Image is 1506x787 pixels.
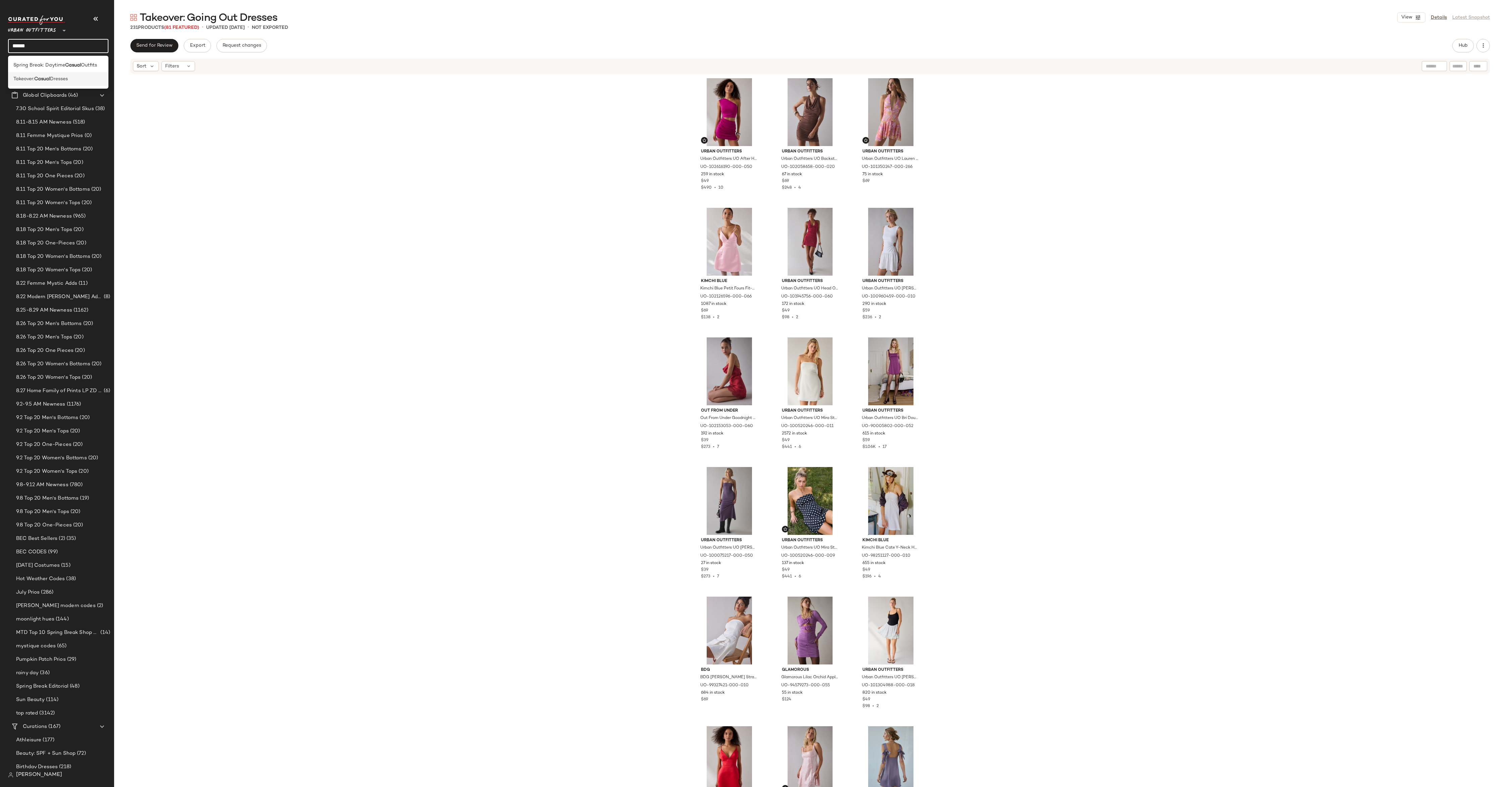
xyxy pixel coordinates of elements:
span: 17 [883,445,887,449]
span: 231 [130,25,138,30]
span: BDG [701,667,758,673]
span: Spring Break: Daytime [13,62,65,69]
span: (20) [75,239,86,247]
span: top rated [16,709,38,717]
span: (1162) [72,307,88,314]
span: (965) [72,213,86,220]
span: 27 in stock [701,560,721,566]
span: 8.18 Top 20 One-Pieces [16,239,75,247]
span: Glamorous [782,667,839,673]
span: 684 in stock [701,690,725,696]
span: Urban Outfitters UO Mira Strapless Tie-Back Bow Satin Slip Mini Dress in Black/White Polka Dot, W... [781,545,838,551]
span: $236 [862,315,872,320]
img: 100520246_011_b [776,337,844,405]
span: UO-94579273-000-055 [781,683,830,689]
span: 67 in stock [782,172,802,178]
span: MTD Top 10 Spring Break Shop 4.1 [16,629,99,637]
span: UO-102153053-000-060 [700,423,753,429]
span: (20) [81,374,92,381]
span: • [792,445,799,449]
span: 8.26 Top 20 Men's Bottoms [16,320,82,328]
span: UO-102616190-000-050 [700,164,752,170]
img: svg%3e [783,527,787,531]
span: (72) [76,750,86,757]
span: Kimchi Blue Petit Fours Fit-And-Flare Satin Mini Dress in Pink, Women's at Urban Outfitters [700,286,757,292]
img: 100075217_050_b [696,467,763,535]
span: UO-100520246-000-009 [781,553,835,559]
span: Urban Outfitters [782,278,839,284]
span: (20) [69,508,81,516]
span: $39 [701,567,708,573]
span: 9.8 Top 20 Men's Tops [16,508,69,516]
span: Urban Outfitters UO [PERSON_NAME] Side Cutout Drop Waist Mini Dress in White, Women's at Urban Ou... [862,286,919,292]
img: 101945756_060_b [776,208,844,276]
span: • [710,445,717,449]
span: 4 [798,186,801,190]
span: $69 [701,697,708,703]
span: UO-98251127-000-010 [862,553,910,559]
span: 2 [877,704,879,708]
span: • [872,315,879,320]
span: (518) [72,119,85,126]
span: Urban Outfitters UO Mira Strapless Tie-Back Bow Satin Slip Mini Dress in Ivory, Women's at Urban ... [781,415,838,421]
span: $196 [862,574,872,579]
span: 8.22 Femme Mystic Adds [16,280,77,287]
span: rainy day [16,669,39,677]
span: (15) [60,562,70,569]
span: 8.25-8.29 AM Newness [16,307,72,314]
span: (19) [79,495,89,502]
span: UO-100960459-000-010 [862,294,915,300]
span: Glamorous Lilac Orchid Applique Long Sleeve Mini Dress in Lilac Orchid, Women's at Urban Outfitters [781,675,838,681]
span: 9.2 Top 20 Men's Tops [16,427,69,435]
span: $441 [782,445,792,449]
span: 172 in stock [782,301,804,307]
span: 9.2 Top 20 Women's Tops [16,468,77,475]
span: $273 [701,445,710,449]
span: (20) [90,186,101,193]
span: 2 [796,315,798,320]
span: Takeover: Going Out Dresses [140,11,277,25]
span: UO-102126596-000-066 [700,294,752,300]
span: $490 [701,186,712,190]
b: Casual [34,76,50,83]
span: • [789,315,796,320]
span: • [876,445,883,449]
span: $273 [701,574,710,579]
span: (29) [66,656,77,663]
span: Urban Outfitters [862,408,919,414]
span: Urban Outfitters [701,538,758,544]
span: (6) [102,387,110,395]
span: 4 [878,574,881,579]
span: (20) [73,172,85,180]
span: (20) [72,521,83,529]
span: 259 in stock [701,172,724,178]
span: $49 [701,178,709,184]
span: $248 [782,186,792,190]
span: • [712,186,718,190]
span: $69 [782,178,789,184]
img: 102126596_066_b [696,208,763,276]
span: 9.8-9.12 AM Newness [16,481,68,489]
span: (99) [47,548,58,556]
span: Outfits [81,62,97,69]
span: UO-90005802-000-052 [862,423,913,429]
span: Urban Outfitters UO [PERSON_NAME] Day Basque Waist Cami Mini Dress in Black/White, Women's at Urb... [862,675,919,681]
span: $441 [782,574,792,579]
span: 8.26 Top 20 Women's Bottoms [16,360,90,368]
span: UO-101350247-000-266 [862,164,912,170]
span: BEC Best Sellers (2) [16,535,65,543]
span: (20) [82,145,93,153]
span: $69 [701,308,708,314]
span: 8.11 Top 20 One Pieces [16,172,73,180]
span: (286) [40,589,53,596]
span: (81 Featured) [164,25,199,30]
span: (38) [94,105,105,113]
span: (20) [69,427,80,435]
span: (20) [82,320,93,328]
span: Sort [137,63,146,70]
span: 8.18 Top 20 Men's Tops [16,226,72,234]
span: [PERSON_NAME] [16,771,62,779]
span: (144) [54,615,69,623]
span: Urban Outfitters [782,538,839,544]
button: Export [184,39,211,52]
